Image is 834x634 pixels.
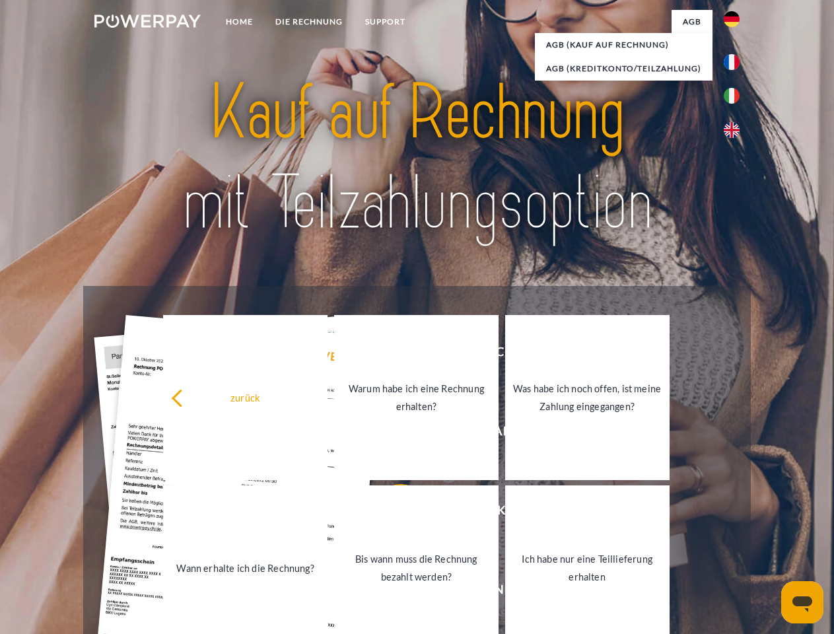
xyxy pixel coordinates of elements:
div: Ich habe nur eine Teillieferung erhalten [513,550,662,586]
img: logo-powerpay-white.svg [94,15,201,28]
div: Wann erhalte ich die Rechnung? [171,559,320,577]
div: Was habe ich noch offen, ist meine Zahlung eingegangen? [513,380,662,415]
a: AGB (Kreditkonto/Teilzahlung) [535,57,712,81]
a: Home [215,10,264,34]
a: SUPPORT [354,10,417,34]
img: de [724,11,740,27]
img: fr [724,54,740,70]
div: Warum habe ich eine Rechnung erhalten? [342,380,491,415]
a: agb [672,10,712,34]
a: DIE RECHNUNG [264,10,354,34]
img: it [724,88,740,104]
img: en [724,122,740,138]
div: zurück [171,388,320,406]
iframe: Schaltfläche zum Öffnen des Messaging-Fensters [781,581,823,623]
a: Was habe ich noch offen, ist meine Zahlung eingegangen? [505,315,670,480]
div: Bis wann muss die Rechnung bezahlt werden? [342,550,491,586]
a: AGB (Kauf auf Rechnung) [535,33,712,57]
img: title-powerpay_de.svg [126,63,708,253]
